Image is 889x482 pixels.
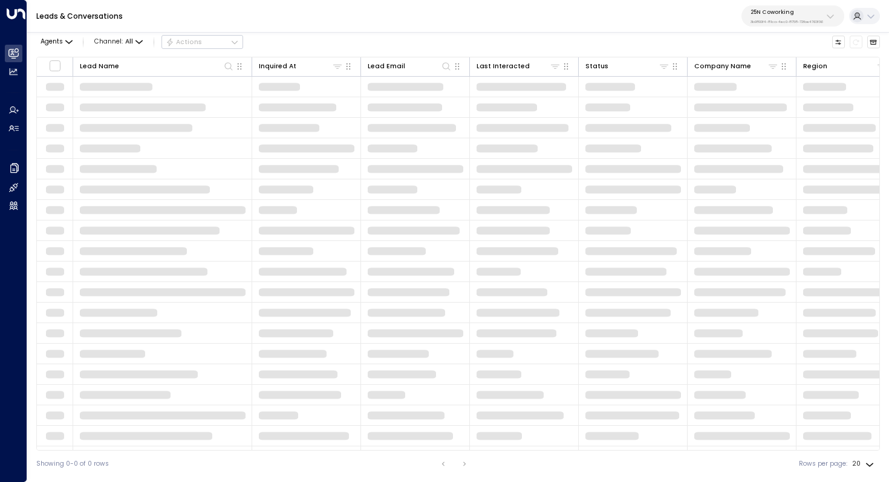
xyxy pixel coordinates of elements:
[832,36,845,49] button: Customize
[259,61,296,72] div: Inquired At
[368,61,405,72] div: Lead Email
[803,60,888,72] div: Region
[161,35,243,50] div: Button group with a nested menu
[852,457,876,471] div: 20
[477,61,530,72] div: Last Interacted
[368,60,452,72] div: Lead Email
[694,60,779,72] div: Company Name
[166,38,203,47] div: Actions
[91,36,146,48] button: Channel:All
[799,459,847,469] label: Rows per page:
[80,60,235,72] div: Lead Name
[259,60,344,72] div: Inquired At
[41,39,63,45] span: Agents
[694,61,751,72] div: Company Name
[161,35,243,50] button: Actions
[867,36,881,49] button: Archived Leads
[585,61,608,72] div: Status
[751,19,823,24] p: 3b9800f4-81ca-4ec0-8758-72fbe4763f36
[741,5,844,27] button: 25N Coworking3b9800f4-81ca-4ec0-8758-72fbe4763f36
[585,60,670,72] div: Status
[125,38,133,45] span: All
[803,61,827,72] div: Region
[36,36,76,48] button: Agents
[36,11,123,21] a: Leads & Conversations
[477,60,561,72] div: Last Interacted
[36,459,109,469] div: Showing 0-0 of 0 rows
[91,36,146,48] span: Channel:
[435,457,472,471] nav: pagination navigation
[850,36,863,49] span: Refresh
[80,61,119,72] div: Lead Name
[751,8,823,16] p: 25N Coworking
